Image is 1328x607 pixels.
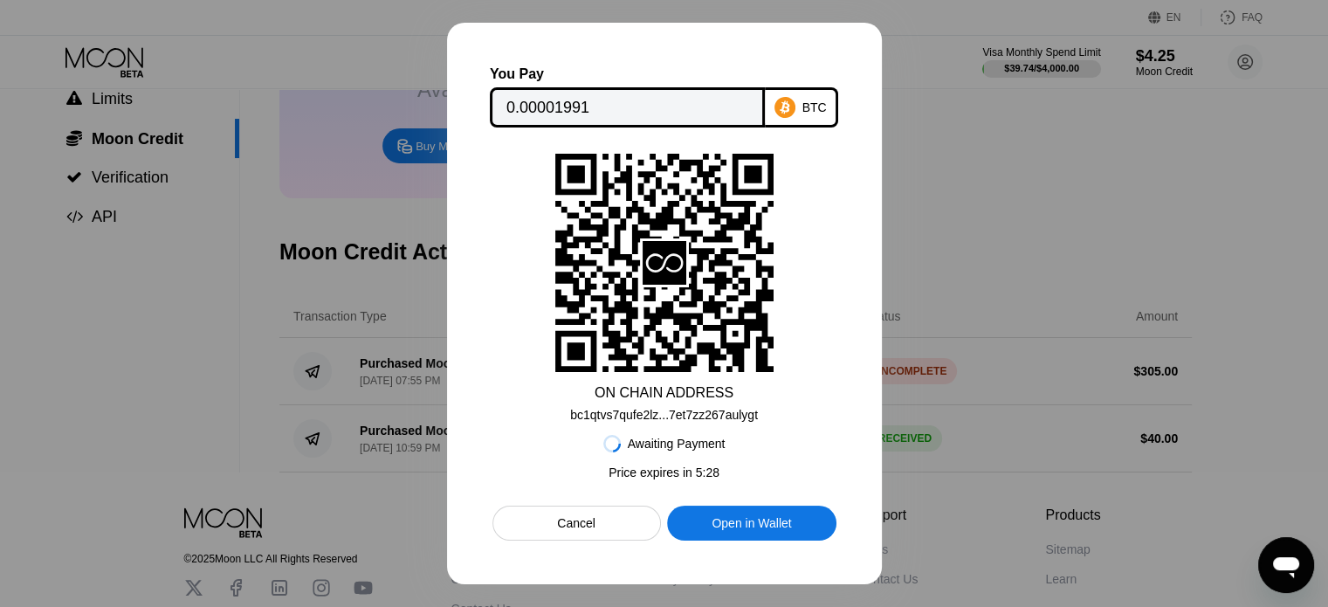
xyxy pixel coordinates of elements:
[802,100,827,114] div: BTC
[570,401,758,422] div: bc1qtvs7qufe2lz...7et7zz267aulygt
[1258,537,1314,593] iframe: Bouton de lancement de la fenêtre de messagerie
[570,408,758,422] div: bc1qtvs7qufe2lz...7et7zz267aulygt
[595,385,733,401] div: ON CHAIN ADDRESS
[557,515,595,531] div: Cancel
[609,466,719,479] div: Price expires in
[712,515,791,531] div: Open in Wallet
[492,66,836,128] div: You PayBTC
[628,437,726,451] div: Awaiting Payment
[667,506,836,541] div: Open in Wallet
[490,66,765,82] div: You Pay
[492,506,661,541] div: Cancel
[696,466,719,479] span: 5 : 28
